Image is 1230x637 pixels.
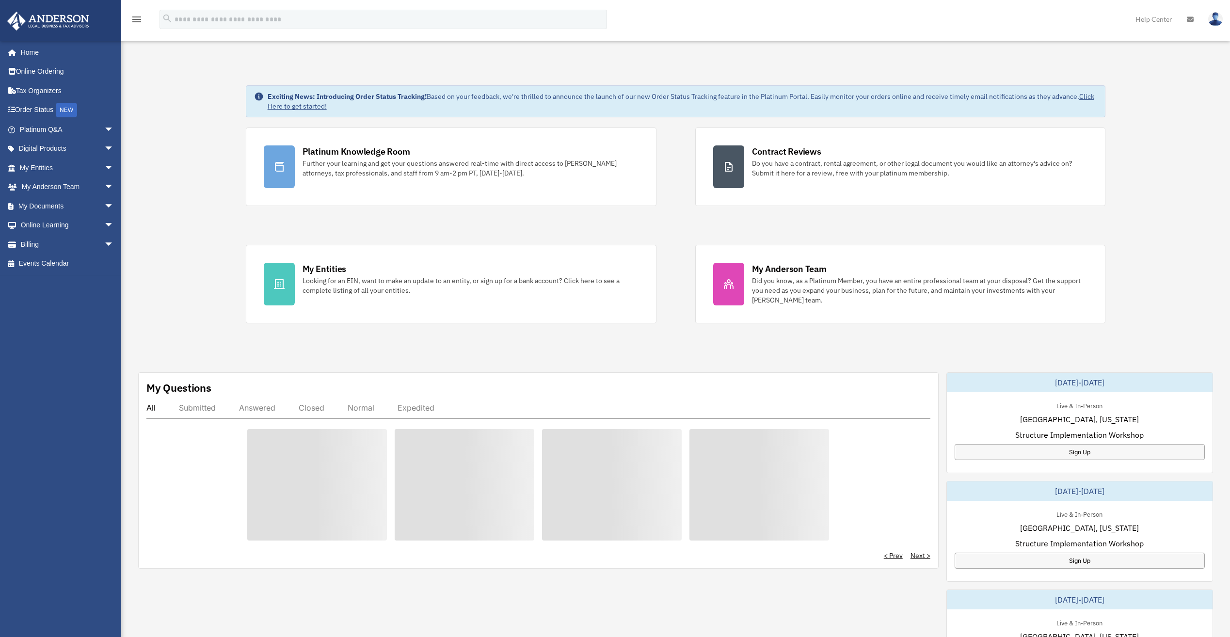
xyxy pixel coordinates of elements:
[7,100,128,120] a: Order StatusNEW
[752,276,1088,305] div: Did you know, as a Platinum Member, you have an entire professional team at your disposal? Get th...
[268,92,1098,111] div: Based on your feedback, we're thrilled to announce the launch of our new Order Status Tracking fe...
[146,381,211,395] div: My Questions
[131,17,143,25] a: menu
[104,196,124,216] span: arrow_drop_down
[131,14,143,25] i: menu
[1015,538,1144,549] span: Structure Implementation Workshop
[246,245,656,323] a: My Entities Looking for an EIN, want to make an update to an entity, or sign up for a bank accoun...
[7,120,128,139] a: Platinum Q&Aarrow_drop_down
[104,235,124,255] span: arrow_drop_down
[104,158,124,178] span: arrow_drop_down
[7,196,128,216] a: My Documentsarrow_drop_down
[162,13,173,24] i: search
[947,373,1213,392] div: [DATE]-[DATE]
[179,403,216,413] div: Submitted
[884,551,903,560] a: < Prev
[695,245,1106,323] a: My Anderson Team Did you know, as a Platinum Member, you have an entire professional team at your...
[4,12,92,31] img: Anderson Advisors Platinum Portal
[947,590,1213,609] div: [DATE]-[DATE]
[299,403,324,413] div: Closed
[1049,617,1110,627] div: Live & In-Person
[955,444,1205,460] a: Sign Up
[695,127,1106,206] a: Contract Reviews Do you have a contract, rental agreement, or other legal document you would like...
[7,235,128,254] a: Billingarrow_drop_down
[1015,429,1144,441] span: Structure Implementation Workshop
[7,81,128,100] a: Tax Organizers
[7,158,128,177] a: My Entitiesarrow_drop_down
[1049,509,1110,519] div: Live & In-Person
[104,216,124,236] span: arrow_drop_down
[1049,400,1110,410] div: Live & In-Person
[239,403,275,413] div: Answered
[268,92,427,101] strong: Exciting News: Introducing Order Status Tracking!
[104,139,124,159] span: arrow_drop_down
[146,403,156,413] div: All
[7,177,128,197] a: My Anderson Teamarrow_drop_down
[104,120,124,140] span: arrow_drop_down
[911,551,930,560] a: Next >
[7,62,128,81] a: Online Ordering
[56,103,77,117] div: NEW
[303,263,346,275] div: My Entities
[104,177,124,197] span: arrow_drop_down
[303,145,410,158] div: Platinum Knowledge Room
[752,145,821,158] div: Contract Reviews
[7,254,128,273] a: Events Calendar
[955,553,1205,569] a: Sign Up
[268,92,1094,111] a: Click Here to get started!
[752,263,827,275] div: My Anderson Team
[246,127,656,206] a: Platinum Knowledge Room Further your learning and get your questions answered real-time with dire...
[752,159,1088,178] div: Do you have a contract, rental agreement, or other legal document you would like an attorney's ad...
[1020,414,1139,425] span: [GEOGRAPHIC_DATA], [US_STATE]
[1020,522,1139,534] span: [GEOGRAPHIC_DATA], [US_STATE]
[1208,12,1223,26] img: User Pic
[348,403,374,413] div: Normal
[7,216,128,235] a: Online Learningarrow_drop_down
[303,276,639,295] div: Looking for an EIN, want to make an update to an entity, or sign up for a bank account? Click her...
[947,481,1213,501] div: [DATE]-[DATE]
[7,139,128,159] a: Digital Productsarrow_drop_down
[7,43,124,62] a: Home
[398,403,434,413] div: Expedited
[303,159,639,178] div: Further your learning and get your questions answered real-time with direct access to [PERSON_NAM...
